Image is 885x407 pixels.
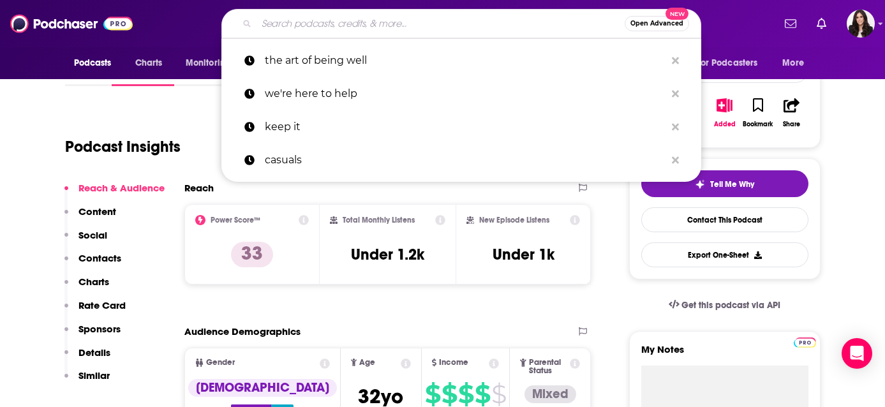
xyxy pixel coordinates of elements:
button: Added [708,90,741,136]
h1: Podcast Insights [65,137,181,156]
button: Bookmark [741,90,775,136]
h2: Total Monthly Listens [343,216,415,225]
span: Charts [135,54,163,72]
button: Content [64,205,116,229]
button: Share [775,90,808,136]
span: Podcasts [74,54,112,72]
span: $ [475,384,490,404]
div: Added [714,121,736,128]
a: Pro website [794,336,816,348]
img: Podchaser Pro [794,337,816,348]
div: Bookmark [743,121,773,128]
p: Contacts [78,252,121,264]
p: Reach & Audience [78,182,165,194]
p: we're here to help [265,77,666,110]
span: Logged in as RebeccaShapiro [847,10,875,38]
a: Show notifications dropdown [780,13,801,34]
button: Charts [64,276,109,299]
span: Parental Status [529,359,568,375]
h2: Reach [184,182,214,194]
span: $ [425,384,440,404]
button: Show profile menu [847,10,875,38]
a: keep it [221,110,701,144]
a: the art of being well [221,44,701,77]
img: User Profile [847,10,875,38]
button: Export One-Sheet [641,242,808,267]
a: Charts [127,51,170,75]
span: Income [439,359,468,367]
p: keep it [265,110,666,144]
p: Social [78,229,107,241]
span: $ [458,384,473,404]
a: Get this podcast via API [658,290,791,321]
button: Contacts [64,252,121,276]
label: My Notes [641,343,808,366]
p: casuals [265,144,666,177]
h2: Audience Demographics [184,325,301,337]
p: Charts [78,276,109,288]
span: Tell Me Why [710,179,754,189]
span: Gender [206,359,235,367]
button: Reach & Audience [64,182,165,205]
h2: New Episode Listens [479,216,549,225]
p: the art of being well [265,44,666,77]
p: Content [78,205,116,218]
p: 33 [231,242,273,267]
p: Rate Card [78,299,126,311]
button: Similar [64,369,110,393]
h3: Under 1.2k [351,245,424,264]
div: Share [783,121,800,128]
button: Social [64,229,107,253]
div: Open Intercom Messenger [842,338,872,369]
span: Get this podcast via API [681,300,780,311]
button: tell me why sparkleTell Me Why [641,170,808,197]
div: [DEMOGRAPHIC_DATA] [188,379,337,397]
span: $ [442,384,457,404]
p: Sponsors [78,323,121,335]
button: Open AdvancedNew [625,16,689,31]
div: Search podcasts, credits, & more... [221,9,701,38]
button: open menu [65,51,128,75]
button: Details [64,346,110,370]
button: open menu [773,51,820,75]
span: More [782,54,804,72]
div: Mixed [524,385,576,403]
span: Monitoring [186,54,231,72]
button: open menu [177,51,248,75]
span: Open Advanced [630,20,683,27]
button: open menu [688,51,777,75]
span: $ [491,384,506,404]
img: tell me why sparkle [695,179,705,189]
a: casuals [221,144,701,177]
span: New [666,8,688,20]
img: Podchaser - Follow, Share and Rate Podcasts [10,11,133,36]
span: Age [359,359,375,367]
h2: Power Score™ [211,216,260,225]
button: Sponsors [64,323,121,346]
button: Rate Card [64,299,126,323]
input: Search podcasts, credits, & more... [257,13,625,34]
h3: Under 1k [493,245,554,264]
p: Details [78,346,110,359]
a: we're here to help [221,77,701,110]
span: For Podcasters [697,54,758,72]
a: Show notifications dropdown [812,13,831,34]
p: Similar [78,369,110,381]
a: Contact This Podcast [641,207,808,232]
